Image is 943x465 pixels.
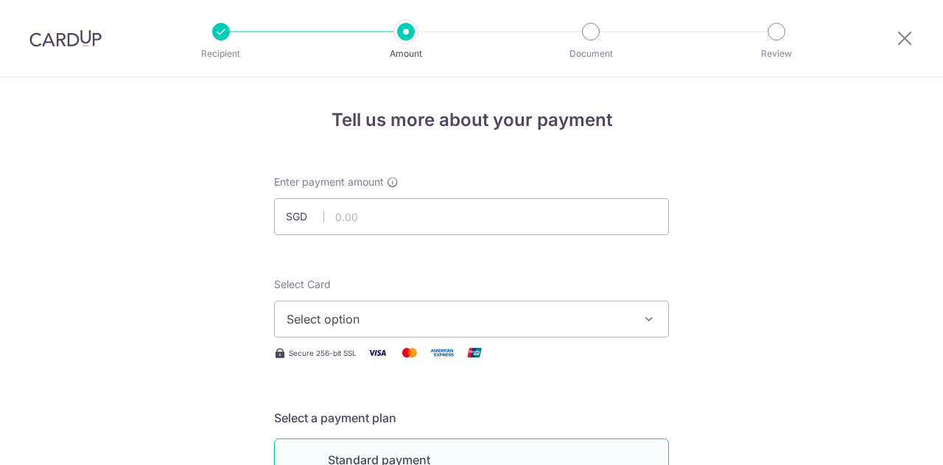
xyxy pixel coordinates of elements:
[287,310,630,328] span: Select option
[166,46,276,61] p: Recipient
[722,46,831,61] p: Review
[351,46,460,61] p: Amount
[460,343,489,362] img: Union Pay
[274,198,669,235] input: 0.00
[427,343,457,362] img: American Express
[536,46,645,61] p: Document
[274,409,669,427] h5: Select a payment plan
[29,29,102,47] img: CardUp
[289,347,357,359] span: Secure 256-bit SSL
[274,278,331,290] span: translation missing: en.payables.payment_networks.credit_card.summary.labels.select_card
[395,343,424,362] img: Mastercard
[274,175,384,189] span: Enter payment amount
[362,343,392,362] img: Visa
[274,301,669,338] button: Select option
[849,421,928,458] iframe: Opens a widget where you can find more information
[286,209,324,224] span: SGD
[274,107,669,133] h4: Tell us more about your payment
